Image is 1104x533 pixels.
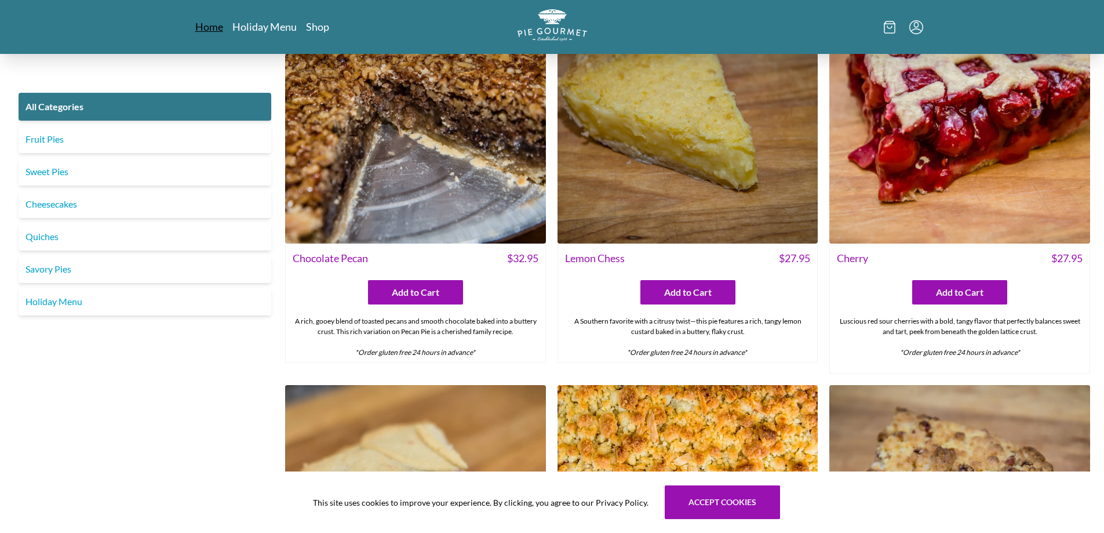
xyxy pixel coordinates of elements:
[306,20,329,34] a: Shop
[392,285,439,299] span: Add to Cart
[640,280,735,304] button: Add to Cart
[558,311,818,362] div: A Southern favorite with a citrusy twist—this pie features a rich, tangy lemon custard baked in a...
[909,20,923,34] button: Menu
[195,20,223,34] a: Home
[627,348,747,357] em: *Order gluten free 24 hours in advance*
[665,485,780,519] button: Accept cookies
[368,280,463,304] button: Add to Cart
[313,496,648,509] span: This site uses cookies to improve your experience. By clicking, you agree to our Privacy Policy.
[936,285,983,299] span: Add to Cart
[779,251,810,266] span: $ 27.95
[518,9,587,45] a: Logo
[830,311,1090,373] div: Luscious red sour cherries with a bold, tangy flavor that perfectly balances sweet and tart, peek...
[19,125,271,153] a: Fruit Pies
[19,288,271,316] a: Holiday Menu
[1051,251,1083,266] span: $ 27.95
[293,251,368,266] span: Chocolate Pecan
[232,20,297,34] a: Holiday Menu
[900,348,1020,357] em: *Order gluten free 24 hours in advance*
[355,348,475,357] em: *Order gluten free 24 hours in advance*
[664,285,712,299] span: Add to Cart
[286,311,545,362] div: A rich, gooey blend of toasted pecans and smooth chocolate baked into a buttery crust. This rich ...
[912,280,1007,304] button: Add to Cart
[507,251,538,266] span: $ 32.95
[837,251,868,266] span: Cherry
[19,223,271,251] a: Quiches
[19,158,271,186] a: Sweet Pies
[518,9,587,41] img: logo
[19,93,271,121] a: All Categories
[565,251,625,266] span: Lemon Chess
[19,255,271,283] a: Savory Pies
[19,190,271,218] a: Cheesecakes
